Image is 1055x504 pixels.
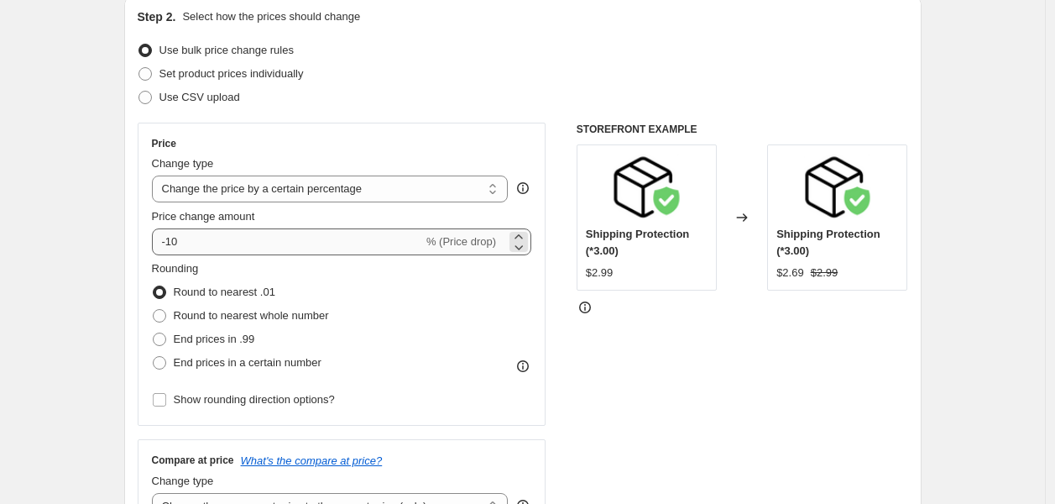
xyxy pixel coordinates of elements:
[159,67,304,80] span: Set product prices individually
[514,180,531,197] div: help
[776,265,804,281] div: $2.69
[152,228,423,255] input: -15
[152,210,255,223] span: Price change amount
[586,228,690,257] span: Shipping Protection (*3.00)
[811,265,838,281] strike: $2.99
[152,157,214,170] span: Change type
[613,154,680,221] img: default2_80x.png
[174,286,275,298] span: Round to nearest .01
[152,262,199,275] span: Rounding
[159,44,294,56] span: Use bulk price change rules
[138,8,176,25] h2: Step 2.
[152,137,176,150] h3: Price
[152,475,214,487] span: Change type
[586,265,614,281] div: $2.99
[174,333,255,345] span: End prices in .99
[426,235,496,248] span: % (Price drop)
[174,393,335,406] span: Show rounding direction options?
[152,454,234,467] h3: Compare at price
[241,454,383,467] button: What's the compare at price?
[174,356,321,369] span: End prices in a certain number
[182,8,360,25] p: Select how the prices should change
[577,123,908,136] h6: STOREFRONT EXAMPLE
[804,154,871,221] img: default2_80x.png
[159,91,240,103] span: Use CSV upload
[776,228,880,257] span: Shipping Protection (*3.00)
[174,309,329,322] span: Round to nearest whole number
